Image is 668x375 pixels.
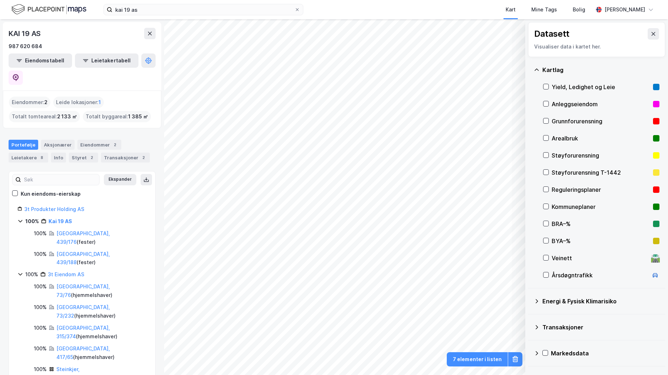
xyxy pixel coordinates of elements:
a: Kai 19 AS [49,218,72,224]
div: 100% [34,250,47,258]
div: Støyforurensning T-1442 [552,168,650,177]
div: Kart [506,5,516,14]
div: Reguleringsplaner [552,185,650,194]
div: Eiendommer [77,140,121,150]
iframe: Chat Widget [632,341,668,375]
div: 100% [34,282,47,291]
div: Støyforurensning [552,151,650,160]
div: 8 [38,154,45,161]
div: Info [51,153,66,163]
div: Styret [69,153,98,163]
div: Yield, Ledighet og Leie [552,83,650,91]
div: Portefølje [9,140,38,150]
input: Søk [21,174,99,185]
div: Energi & Fysisk Klimarisiko [542,297,659,305]
div: Kun eiendoms-eierskap [21,190,81,198]
button: Ekspander [104,174,136,185]
div: Transaksjoner [542,323,659,332]
div: KAI 19 AS [9,28,42,39]
a: [GEOGRAPHIC_DATA], 73/232 [56,304,110,319]
div: Bolig [573,5,585,14]
div: 2 [111,141,118,148]
div: 100% [34,365,47,374]
div: Grunnforurensning [552,117,650,125]
div: Leietakere [9,153,48,163]
span: 1 [98,98,101,107]
div: Anleggseiendom [552,100,650,108]
div: ( fester ) [56,250,147,267]
a: [GEOGRAPHIC_DATA], 315/374 [56,325,110,339]
a: 3t Eiendom AS [48,271,84,277]
div: Totalt byggareal : [83,111,151,122]
a: [GEOGRAPHIC_DATA], 417/65 [56,345,110,360]
div: 100% [25,270,38,279]
div: ( hjemmelshaver ) [56,324,147,341]
div: 100% [34,344,47,353]
div: Markedsdata [551,349,659,358]
div: Årsdøgntrafikk [552,271,648,279]
div: 2 [88,154,95,161]
div: [PERSON_NAME] [604,5,645,14]
div: Visualiser data i kartet her. [534,42,659,51]
span: 2 [44,98,47,107]
div: Transaksjoner [101,153,150,163]
input: Søk på adresse, matrikkel, gårdeiere, leietakere eller personer [112,4,294,15]
div: 2 [140,154,147,161]
div: Datasett [534,28,570,40]
div: Mine Tags [531,5,557,14]
div: 100% [34,303,47,312]
div: 🛣️ [651,253,660,263]
div: ( fester ) [56,229,147,246]
div: Kommuneplaner [552,202,650,211]
div: 987 620 684 [9,42,42,51]
div: ( hjemmelshaver ) [56,282,147,299]
div: Arealbruk [552,134,650,143]
div: Kontrollprogram for chat [632,341,668,375]
img: logo.f888ab2527a4732fd821a326f86c7f29.svg [11,3,86,16]
button: 7 elementer i listen [447,352,508,366]
div: Eiendommer : [9,97,50,108]
span: 1 385 ㎡ [128,112,148,121]
div: BRA–% [552,220,650,228]
a: [GEOGRAPHIC_DATA], 439/176 [56,230,110,245]
button: Eiendomstabell [9,53,72,68]
div: Kartlag [542,66,659,74]
div: ( hjemmelshaver ) [56,303,147,320]
a: [GEOGRAPHIC_DATA], 439/188 [56,251,110,266]
button: Leietakertabell [75,53,138,68]
div: Veinett [552,254,648,262]
a: 3t Produkter Holding AS [24,206,84,212]
div: 100% [34,324,47,332]
span: 2 133 ㎡ [57,112,77,121]
div: 100% [34,229,47,238]
div: 100% [25,217,39,226]
a: [GEOGRAPHIC_DATA], 73/76 [56,283,110,298]
div: Leide lokasjoner : [53,97,104,108]
div: Totalt tomteareal : [9,111,80,122]
div: Aksjonærer [41,140,75,150]
div: BYA–% [552,237,650,245]
div: ( hjemmelshaver ) [56,344,147,361]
